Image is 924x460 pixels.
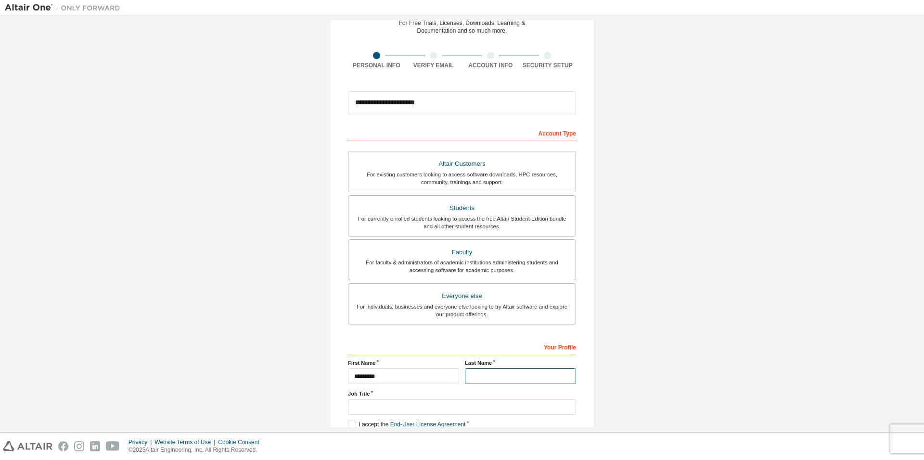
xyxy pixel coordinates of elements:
div: Personal Info [348,62,405,69]
div: For existing customers looking to access software downloads, HPC resources, community, trainings ... [354,171,570,186]
label: Job Title [348,390,576,398]
div: Security Setup [519,62,577,69]
div: For faculty & administrators of academic institutions administering students and accessing softwa... [354,259,570,274]
img: altair_logo.svg [3,441,52,451]
div: Faculty [354,246,570,259]
img: youtube.svg [106,441,120,451]
div: Verify Email [405,62,462,69]
a: End-User License Agreement [390,421,466,428]
div: For individuals, businesses and everyone else looking to try Altair software and explore our prod... [354,303,570,318]
label: I accept the [348,421,465,429]
div: Account Type [348,125,576,140]
div: Account Info [462,62,519,69]
div: Your Profile [348,339,576,354]
div: Privacy [128,438,154,446]
div: For Free Trials, Licenses, Downloads, Learning & Documentation and so much more. [399,19,526,35]
p: © 2025 Altair Engineering, Inc. All Rights Reserved. [128,446,265,454]
div: Students [354,201,570,215]
div: Cookie Consent [218,438,265,446]
img: Altair One [5,3,125,12]
div: Everyone else [354,289,570,303]
div: Altair Customers [354,157,570,171]
label: First Name [348,359,459,367]
img: linkedin.svg [90,441,100,451]
label: Last Name [465,359,576,367]
div: Website Terms of Use [154,438,218,446]
img: facebook.svg [58,441,68,451]
img: instagram.svg [74,441,84,451]
div: For currently enrolled students looking to access the free Altair Student Edition bundle and all ... [354,215,570,230]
